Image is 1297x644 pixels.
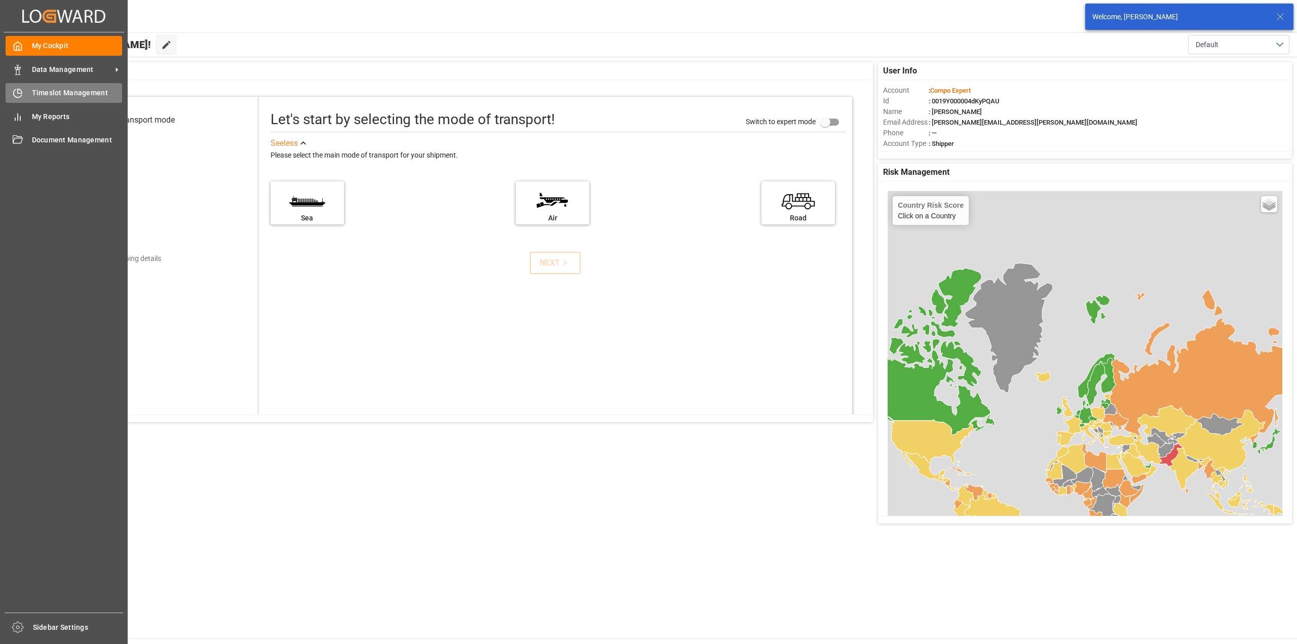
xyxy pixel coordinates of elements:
[929,97,1000,105] span: : 0019Y000004dKyPQAU
[6,130,122,150] a: Document Management
[271,109,555,130] div: Let's start by selecting the mode of transport!
[96,114,175,126] div: Select transport mode
[1188,35,1289,54] button: open menu
[540,257,570,269] div: NEXT
[32,88,123,98] span: Timeslot Management
[271,137,298,149] div: See less
[1196,40,1218,50] span: Default
[883,166,949,178] span: Risk Management
[883,138,929,149] span: Account Type
[929,87,971,94] span: :
[276,213,339,223] div: Sea
[929,129,937,137] span: : —
[530,252,581,274] button: NEXT
[33,622,124,633] span: Sidebar Settings
[32,135,123,145] span: Document Management
[32,111,123,122] span: My Reports
[898,201,964,220] div: Click on a Country
[883,117,929,128] span: Email Address
[883,85,929,96] span: Account
[883,106,929,117] span: Name
[521,213,584,223] div: Air
[883,128,929,138] span: Phone
[929,119,1137,126] span: : [PERSON_NAME][EMAIL_ADDRESS][PERSON_NAME][DOMAIN_NAME]
[883,96,929,106] span: Id
[746,118,816,126] span: Switch to expert mode
[6,36,122,56] a: My Cockpit
[767,213,830,223] div: Road
[1092,12,1267,22] div: Welcome, [PERSON_NAME]
[98,253,161,264] div: Add shipping details
[32,64,112,75] span: Data Management
[6,83,122,103] a: Timeslot Management
[6,106,122,126] a: My Reports
[271,149,845,162] div: Please select the main mode of transport for your shipment.
[32,41,123,51] span: My Cockpit
[1261,196,1277,212] a: Layers
[930,87,971,94] span: Compo Expert
[898,201,964,209] h4: Country Risk Score
[929,108,982,116] span: : [PERSON_NAME]
[929,140,954,147] span: : Shipper
[883,65,917,77] span: User Info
